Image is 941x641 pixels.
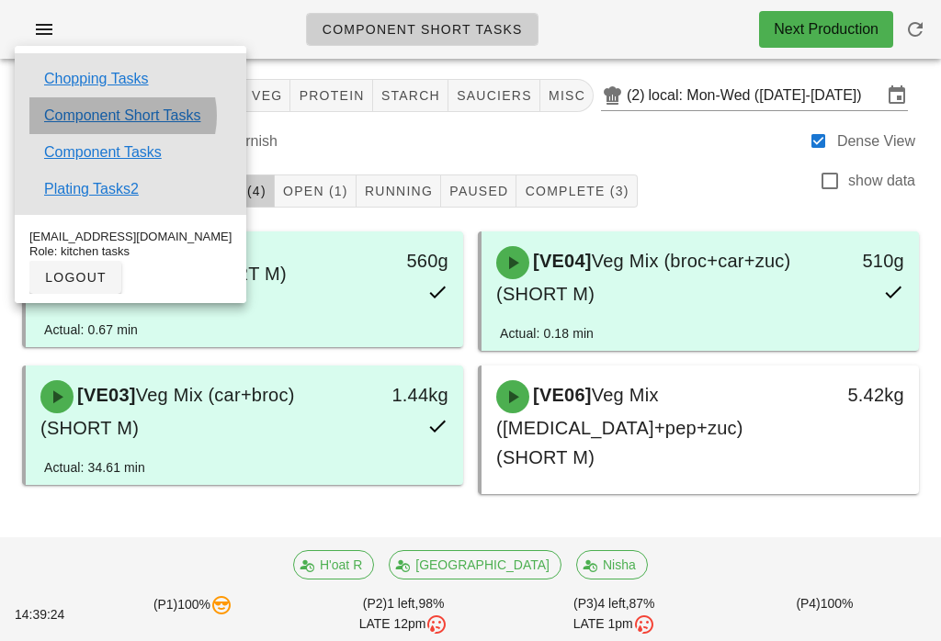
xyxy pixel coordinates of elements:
span: veg [251,88,283,103]
span: [GEOGRAPHIC_DATA] [401,551,550,579]
div: Next Production [774,18,879,40]
span: Running [364,184,433,198]
div: (P3) 87% [509,590,720,639]
div: 5.42kg [819,380,904,410]
span: Component Short Tasks [322,22,523,37]
label: Dense View [837,132,915,151]
button: veg [244,79,291,112]
span: All [208,88,235,103]
button: All [199,79,244,112]
span: [VE06] [529,385,592,405]
div: Actual: 34.61 min [44,457,145,478]
div: 510g [819,246,904,276]
span: Veg Mix (broc+car+zuc) (SHORT M) [496,251,790,304]
span: [ST04] [74,264,135,284]
span: All (4) [215,184,266,198]
span: Complete (3) [524,184,629,198]
span: [VE03] [74,385,136,405]
button: Paused [441,174,516,208]
span: 1 left, [387,596,418,611]
button: protein [290,79,372,112]
div: (P2) 98% [299,590,509,639]
div: 1.44kg [363,380,448,410]
a: Component Short Tasks [306,13,539,46]
button: All (4) [207,174,274,208]
span: Nisha [588,551,636,579]
span: [VE04] [529,251,592,271]
div: (2) [627,86,649,105]
div: LATE 12pm [302,613,505,635]
span: starch [380,88,440,103]
button: Open (1) [275,174,357,208]
span: protein [298,88,364,103]
button: misc [540,79,594,112]
div: Actual: 0.67 min [44,320,138,340]
span: Veg Mix ([MEDICAL_DATA]+pep+zuc) (SHORT M) [496,385,743,467]
div: (P4) 100% [720,590,930,639]
div: 14:39:24 [11,602,87,628]
div: LATE 1pm [513,613,716,635]
button: Complete (3) [516,174,637,208]
div: (P1) 100% [87,590,298,639]
span: Pasta (SHORT M) [135,264,287,284]
span: 4 left, [597,596,629,611]
span: Paused [448,184,508,198]
label: Only Garnish [192,132,278,151]
button: sauciers [448,79,540,112]
span: misc [548,88,585,103]
label: show data [848,172,915,190]
div: Actual: 0.18 min [500,323,594,343]
label: Show Garnish [55,132,148,151]
button: Running [357,174,441,208]
span: H'oat R [305,551,362,579]
span: Veg Mix (car+broc) (SHORT M) [40,385,295,438]
span: Open (1) [282,184,348,198]
div: 560g [363,246,448,276]
span: sauciers [456,88,532,103]
button: starch [373,79,448,112]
